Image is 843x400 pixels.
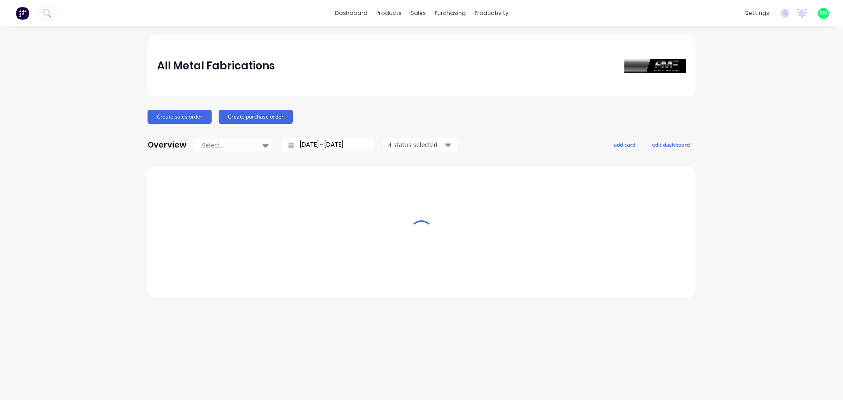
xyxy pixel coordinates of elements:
[148,110,212,124] button: Create sales order
[470,7,513,20] div: productivity
[219,110,293,124] button: Create purchase order
[406,7,430,20] div: sales
[388,140,443,149] div: 4 status selected
[372,7,406,20] div: products
[646,139,695,150] button: edit dashboard
[148,136,187,154] div: Overview
[157,57,275,75] div: All Metal Fabrications
[624,59,686,73] img: All Metal Fabrications
[819,9,828,17] span: RM
[331,7,372,20] a: dashboard
[383,138,458,151] button: 4 status selected
[430,7,470,20] div: purchasing
[16,7,29,20] img: Factory
[608,139,641,150] button: add card
[741,7,774,20] div: settings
